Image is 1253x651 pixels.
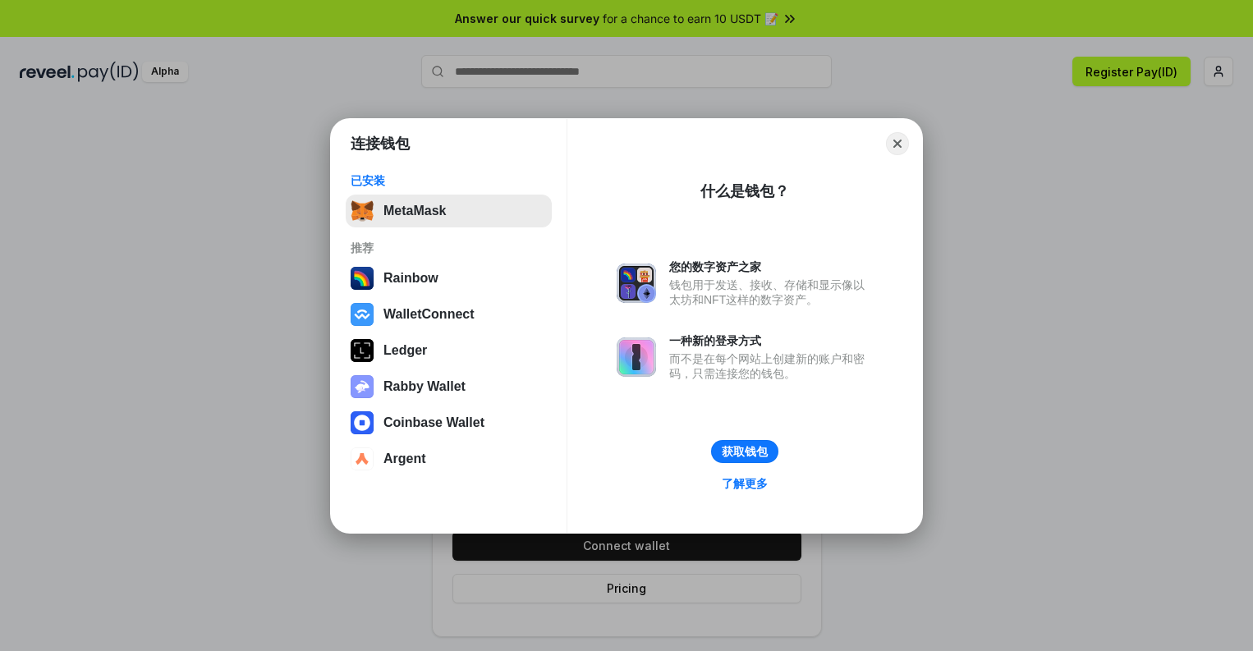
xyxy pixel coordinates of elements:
img: svg+xml,%3Csvg%20width%3D%22120%22%20height%3D%22120%22%20viewBox%3D%220%200%20120%20120%22%20fil... [351,267,374,290]
img: svg+xml,%3Csvg%20xmlns%3D%22http%3A%2F%2Fwww.w3.org%2F2000%2Fsvg%22%20fill%3D%22none%22%20viewBox... [351,375,374,398]
button: 获取钱包 [711,440,778,463]
button: Rainbow [346,262,552,295]
div: Rainbow [383,271,438,286]
button: Argent [346,442,552,475]
div: 了解更多 [722,476,768,491]
button: Ledger [346,334,552,367]
img: svg+xml,%3Csvg%20fill%3D%22none%22%20height%3D%2233%22%20viewBox%3D%220%200%2035%2033%22%20width%... [351,199,374,222]
div: WalletConnect [383,307,475,322]
div: 已安装 [351,173,547,188]
div: Argent [383,452,426,466]
div: 获取钱包 [722,444,768,459]
div: MetaMask [383,204,446,218]
img: svg+xml,%3Csvg%20width%3D%2228%22%20height%3D%2228%22%20viewBox%3D%220%200%2028%2028%22%20fill%3D... [351,411,374,434]
h1: 连接钱包 [351,134,410,154]
div: 一种新的登录方式 [669,333,873,348]
div: 您的数字资产之家 [669,259,873,274]
img: svg+xml,%3Csvg%20width%3D%2228%22%20height%3D%2228%22%20viewBox%3D%220%200%2028%2028%22%20fill%3D... [351,447,374,470]
div: 而不是在每个网站上创建新的账户和密码，只需连接您的钱包。 [669,351,873,381]
a: 了解更多 [712,473,778,494]
div: 什么是钱包？ [700,181,789,201]
div: 钱包用于发送、接收、存储和显示像以太坊和NFT这样的数字资产。 [669,277,873,307]
img: svg+xml,%3Csvg%20xmlns%3D%22http%3A%2F%2Fwww.w3.org%2F2000%2Fsvg%22%20fill%3D%22none%22%20viewBox... [617,264,656,303]
img: svg+xml,%3Csvg%20xmlns%3D%22http%3A%2F%2Fwww.w3.org%2F2000%2Fsvg%22%20width%3D%2228%22%20height%3... [351,339,374,362]
div: Coinbase Wallet [383,415,484,430]
button: WalletConnect [346,298,552,331]
div: Ledger [383,343,427,358]
div: 推荐 [351,241,547,255]
button: Coinbase Wallet [346,406,552,439]
img: svg+xml,%3Csvg%20width%3D%2228%22%20height%3D%2228%22%20viewBox%3D%220%200%2028%2028%22%20fill%3D... [351,303,374,326]
div: Rabby Wallet [383,379,466,394]
button: Rabby Wallet [346,370,552,403]
img: svg+xml,%3Csvg%20xmlns%3D%22http%3A%2F%2Fwww.w3.org%2F2000%2Fsvg%22%20fill%3D%22none%22%20viewBox... [617,337,656,377]
button: Close [886,132,909,155]
button: MetaMask [346,195,552,227]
